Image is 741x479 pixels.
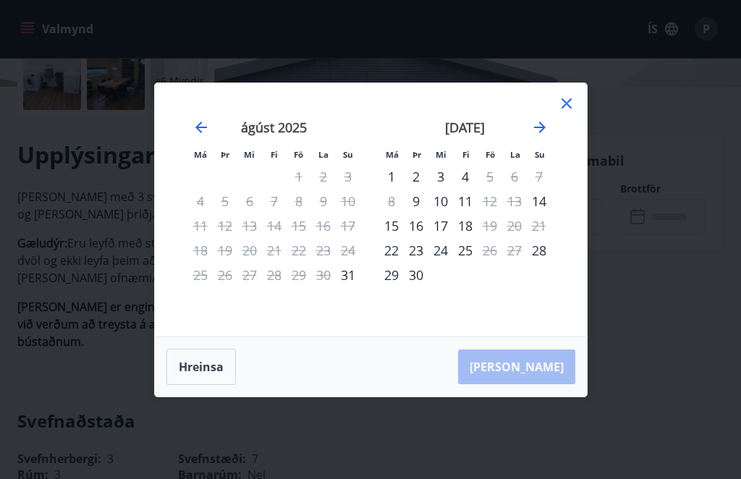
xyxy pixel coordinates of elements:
td: Choose mánudagur, 1. september 2025 as your check-in date. It’s available. [379,164,404,189]
small: La [318,149,329,160]
div: 23 [404,238,428,263]
td: Not available. laugardagur, 6. september 2025 [502,164,527,189]
td: Choose fimmtudagur, 18. september 2025 as your check-in date. It’s available. [453,213,478,238]
td: Not available. föstudagur, 12. september 2025 [478,189,502,213]
td: Not available. miðvikudagur, 13. ágúst 2025 [237,213,262,238]
td: Not available. sunnudagur, 7. september 2025 [527,164,551,189]
td: Not available. föstudagur, 19. september 2025 [478,213,502,238]
td: Not available. laugardagur, 23. ágúst 2025 [311,238,336,263]
td: Not available. laugardagur, 9. ágúst 2025 [311,189,336,213]
small: Má [194,149,207,160]
td: Choose þriðjudagur, 23. september 2025 as your check-in date. It’s available. [404,238,428,263]
td: Choose þriðjudagur, 9. september 2025 as your check-in date. It’s available. [404,189,428,213]
td: Choose miðvikudagur, 3. september 2025 as your check-in date. It’s available. [428,164,453,189]
td: Choose mánudagur, 29. september 2025 as your check-in date. It’s available. [379,263,404,287]
td: Not available. miðvikudagur, 6. ágúst 2025 [237,189,262,213]
div: 17 [428,213,453,238]
td: Not available. fimmtudagur, 7. ágúst 2025 [262,189,287,213]
div: Aðeins útritun í boði [478,238,502,263]
td: Not available. föstudagur, 5. september 2025 [478,164,502,189]
td: Not available. föstudagur, 26. september 2025 [478,238,502,263]
div: Aðeins innritun í boði [527,238,551,263]
div: Aðeins útritun í boði [478,213,502,238]
small: Fi [462,149,470,160]
td: Choose þriðjudagur, 16. september 2025 as your check-in date. It’s available. [404,213,428,238]
td: Not available. sunnudagur, 24. ágúst 2025 [336,238,360,263]
strong: ágúst 2025 [241,119,307,136]
td: Not available. sunnudagur, 10. ágúst 2025 [336,189,360,213]
td: Not available. laugardagur, 2. ágúst 2025 [311,164,336,189]
td: Not available. föstudagur, 1. ágúst 2025 [287,164,311,189]
div: Aðeins innritun í boði [404,189,428,213]
div: 10 [428,189,453,213]
td: Choose þriðjudagur, 30. september 2025 as your check-in date. It’s available. [404,263,428,287]
td: Not available. miðvikudagur, 20. ágúst 2025 [237,238,262,263]
td: Not available. mánudagur, 18. ágúst 2025 [188,238,213,263]
td: Choose fimmtudagur, 11. september 2025 as your check-in date. It’s available. [453,189,478,213]
small: La [510,149,520,160]
div: Calendar [172,101,569,319]
td: Not available. sunnudagur, 3. ágúst 2025 [336,164,360,189]
div: 3 [428,164,453,189]
td: Not available. föstudagur, 15. ágúst 2025 [287,213,311,238]
div: 1 [379,164,404,189]
button: Hreinsa [166,349,236,385]
td: Not available. föstudagur, 29. ágúst 2025 [287,263,311,287]
td: Choose sunnudagur, 31. ágúst 2025 as your check-in date. It’s available. [336,263,360,287]
small: Mi [436,149,446,160]
div: 25 [453,238,478,263]
td: Choose miðvikudagur, 17. september 2025 as your check-in date. It’s available. [428,213,453,238]
div: 24 [428,238,453,263]
td: Choose fimmtudagur, 25. september 2025 as your check-in date. It’s available. [453,238,478,263]
small: Su [343,149,353,160]
td: Not available. mánudagur, 25. ágúst 2025 [188,263,213,287]
td: Not available. þriðjudagur, 19. ágúst 2025 [213,238,237,263]
div: Aðeins innritun í boði [527,189,551,213]
div: Aðeins útritun í boði [478,164,502,189]
td: Not available. sunnudagur, 21. september 2025 [527,213,551,238]
div: Aðeins útritun í boði [478,189,502,213]
div: Move forward to switch to the next month. [531,119,549,136]
strong: [DATE] [445,119,485,136]
div: 2 [404,164,428,189]
td: Not available. fimmtudagur, 21. ágúst 2025 [262,238,287,263]
td: Not available. laugardagur, 20. september 2025 [502,213,527,238]
td: Not available. þriðjudagur, 5. ágúst 2025 [213,189,237,213]
td: Not available. mánudagur, 11. ágúst 2025 [188,213,213,238]
div: 30 [404,263,428,287]
td: Not available. mánudagur, 8. september 2025 [379,189,404,213]
td: Choose sunnudagur, 14. september 2025 as your check-in date. It’s available. [527,189,551,213]
td: Not available. þriðjudagur, 12. ágúst 2025 [213,213,237,238]
div: Move backward to switch to the previous month. [192,119,210,136]
td: Not available. mánudagur, 4. ágúst 2025 [188,189,213,213]
td: Not available. föstudagur, 22. ágúst 2025 [287,238,311,263]
div: 4 [453,164,478,189]
td: Choose sunnudagur, 28. september 2025 as your check-in date. It’s available. [527,238,551,263]
small: Fö [486,149,495,160]
td: Choose mánudagur, 22. september 2025 as your check-in date. It’s available. [379,238,404,263]
small: Fi [271,149,278,160]
td: Not available. laugardagur, 13. september 2025 [502,189,527,213]
div: 15 [379,213,404,238]
td: Choose þriðjudagur, 2. september 2025 as your check-in date. It’s available. [404,164,428,189]
small: Þr [412,149,421,160]
div: Aðeins innritun í boði [379,238,404,263]
td: Choose miðvikudagur, 24. september 2025 as your check-in date. It’s available. [428,238,453,263]
td: Not available. þriðjudagur, 26. ágúst 2025 [213,263,237,287]
td: Choose fimmtudagur, 4. september 2025 as your check-in date. It’s available. [453,164,478,189]
div: 11 [453,189,478,213]
td: Not available. laugardagur, 16. ágúst 2025 [311,213,336,238]
div: 16 [404,213,428,238]
td: Not available. fimmtudagur, 28. ágúst 2025 [262,263,287,287]
small: Fö [294,149,303,160]
td: Not available. sunnudagur, 17. ágúst 2025 [336,213,360,238]
small: Mi [244,149,255,160]
td: Not available. fimmtudagur, 14. ágúst 2025 [262,213,287,238]
div: Aðeins innritun í boði [336,263,360,287]
small: Þr [221,149,229,160]
small: Má [386,149,399,160]
small: Su [535,149,545,160]
td: Not available. miðvikudagur, 27. ágúst 2025 [237,263,262,287]
td: Choose miðvikudagur, 10. september 2025 as your check-in date. It’s available. [428,189,453,213]
div: 18 [453,213,478,238]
